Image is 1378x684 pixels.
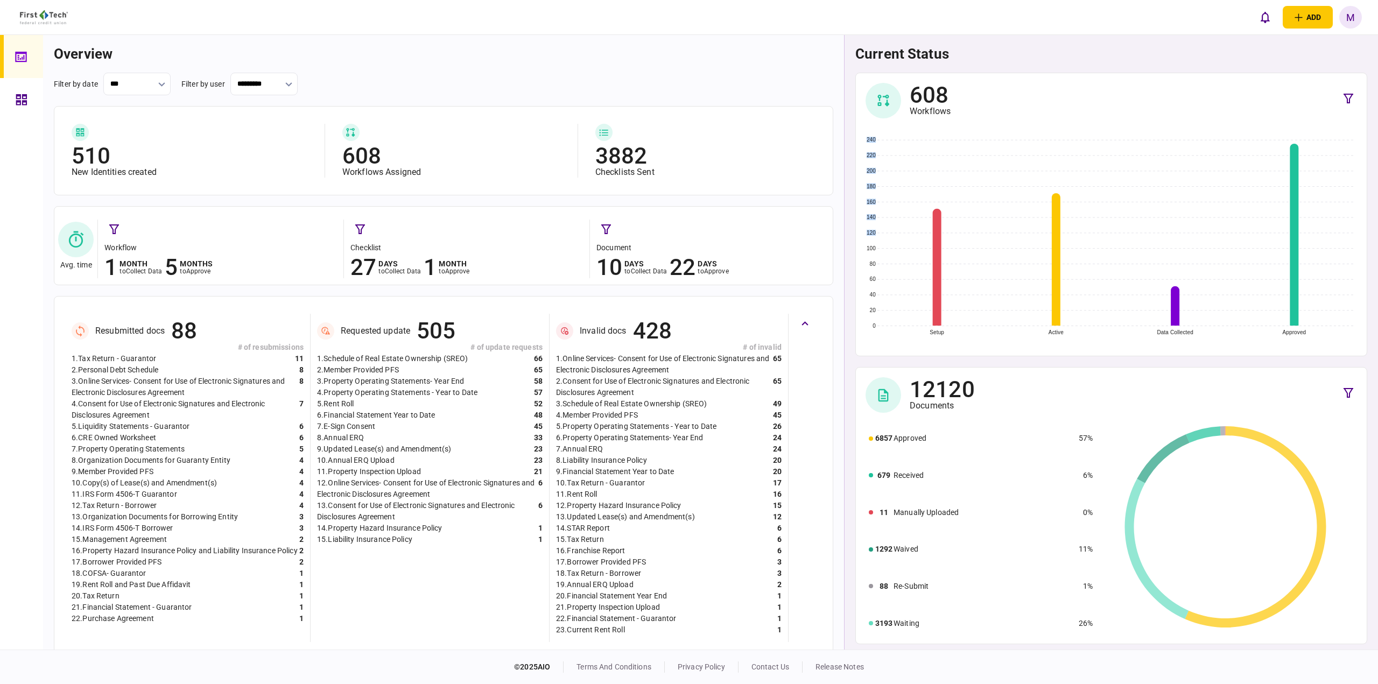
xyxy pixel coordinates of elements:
text: 80 [870,261,876,267]
div: Workflows Assigned [342,167,563,178]
div: 65 [534,364,543,376]
div: to [378,267,421,275]
div: 505 [417,320,455,342]
div: 1 [104,257,117,278]
div: 21 . Financial Statement - Guarantor [72,602,192,613]
div: 1 [299,568,304,579]
div: 679 [875,470,892,481]
div: 1 [538,534,543,545]
button: open adding identity options [1283,6,1333,29]
a: terms and conditions [576,662,651,671]
div: month [119,260,162,267]
div: 608 [342,145,563,167]
div: 16 . Franchise Report [556,545,625,556]
div: 26 [773,421,782,432]
div: 10 . Annual ERQ Upload [317,455,395,466]
div: 15 [773,500,782,511]
text: 40 [870,292,876,298]
div: 13 . Consent for Use of Electronic Signatures and Electronic Disclosures Agreement [317,500,538,523]
div: filter by user [181,79,225,90]
div: to [698,267,728,275]
div: 1 [777,624,782,636]
text: 100 [867,245,876,251]
div: 22 . Purchase Agreement [72,613,154,624]
div: 0% [1079,507,1093,518]
div: Approved [894,433,1074,444]
div: 14 . STAR Report [556,523,610,534]
div: 8 . Organization Documents for Guaranty Entity [72,455,230,466]
div: 13 . Organization Documents for Borrowing Entity [72,511,238,523]
div: to [439,267,469,275]
div: 5 . Property Operating Statements - Year to Date [556,421,716,432]
div: Requested update [341,326,410,336]
span: approve [445,267,470,275]
div: 1% [1079,581,1093,592]
div: 24 [773,443,782,455]
div: 88 [875,581,892,592]
a: contact us [751,662,789,671]
text: 0 [873,323,876,329]
div: 4 [299,489,304,500]
div: 1 [777,613,782,624]
div: 5 [165,257,178,278]
div: 15 . Tax Return [556,534,604,545]
div: 65 [773,376,782,398]
div: New Identities created [72,167,310,178]
div: 57% [1079,433,1093,444]
div: 17 . Borrower Provided PFS [72,556,161,568]
div: 23 . Current Rent Roll [556,624,625,636]
div: 16 [773,489,782,500]
div: 22 . Financial Statement - Guarantor [556,613,676,624]
button: open notifications list [1254,6,1276,29]
div: 6 . Property Operating Statements- Year End [556,432,703,443]
div: 3882 [595,145,815,167]
text: 60 [870,276,876,282]
div: 7 . Annual ERQ [556,443,603,455]
div: Documents [910,400,975,411]
div: 21 [534,466,543,477]
div: to [180,267,213,275]
div: 22 [670,257,695,278]
text: 140 [867,214,876,220]
div: 6 [538,477,543,500]
div: filter by date [54,79,98,90]
div: 19 . Annual ERQ Upload [556,579,634,590]
h1: current status [855,46,1367,62]
div: 45 [534,421,543,432]
text: 200 [867,168,876,174]
div: 1292 [875,544,892,555]
div: 57 [534,387,543,398]
div: 12 . Property Hazard Insurance Policy [556,500,681,511]
div: month [439,260,469,267]
div: 10 . Copy(s) of Lease(s) and Amendment(s) [72,477,217,489]
text: 120 [867,230,876,236]
div: 6 [538,500,543,523]
div: 1 [777,590,782,602]
div: 10 . Tax Return - Guarantor [556,477,645,489]
div: 7 . E-Sign Consent [317,421,375,432]
div: # of update requests [317,342,543,353]
div: 5 [299,443,304,455]
div: 3 [299,511,304,523]
div: 20 [773,466,782,477]
div: 8 . Annual ERQ [317,432,364,443]
div: 1 [299,602,304,613]
div: 18 . Tax Return - Borrower [556,568,641,579]
button: M [1339,6,1362,29]
div: 4 [299,466,304,477]
div: 4 [299,500,304,511]
div: Waived [894,544,1074,555]
div: 24 [773,432,782,443]
div: 9 . Member Provided PFS [72,466,153,477]
div: 12120 [910,379,975,400]
div: 19 . Rent Roll and Past Due Affidavit [72,579,191,590]
div: 88 [171,320,197,342]
div: checklist [350,242,584,253]
span: collect data [385,267,421,275]
div: # of invalid [556,342,782,353]
div: 18 . COFSA- Guarantor [72,568,146,579]
div: 5 . Liquidity Statements - Guarantor [72,421,189,432]
div: Manually Uploaded [894,507,1074,518]
div: 2 [777,579,782,590]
